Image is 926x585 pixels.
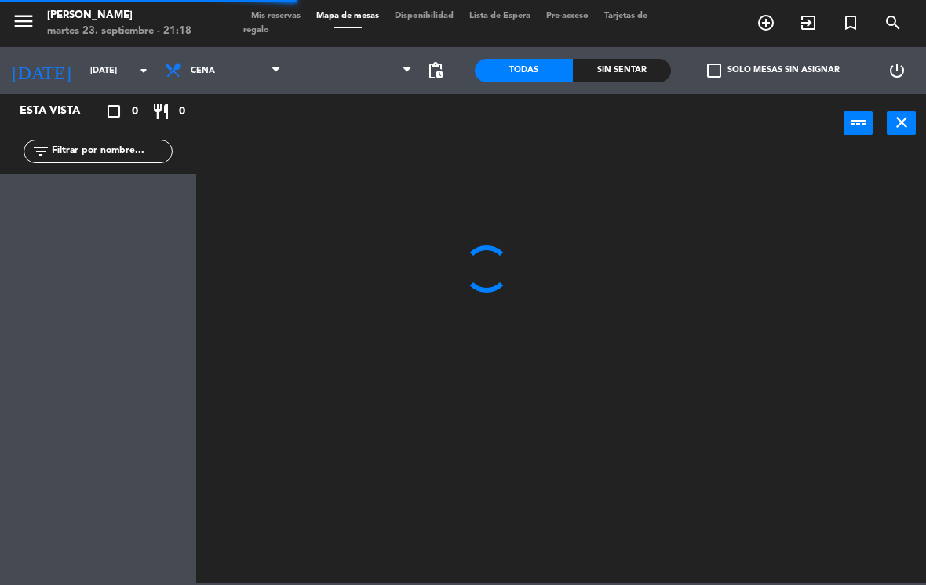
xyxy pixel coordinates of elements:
span: pending_actions [426,61,445,80]
label: Solo mesas sin asignar [707,64,840,78]
div: [PERSON_NAME] [47,8,191,24]
span: Pre-acceso [538,12,596,20]
div: martes 23. septiembre - 21:18 [47,24,191,39]
button: menu [12,9,35,38]
button: close [887,111,916,135]
i: arrow_drop_down [134,61,153,80]
span: Reserva especial [829,9,872,36]
input: Filtrar por nombre... [50,143,172,160]
i: menu [12,9,35,33]
span: RESERVAR MESA [745,9,787,36]
span: Disponibilidad [387,12,461,20]
div: Todas [475,59,573,82]
span: Mis reservas [243,12,308,20]
span: WALK IN [787,9,829,36]
i: close [892,113,911,132]
span: Lista de Espera [461,12,538,20]
span: 0 [132,103,138,121]
i: exit_to_app [799,13,818,32]
span: BUSCAR [872,9,914,36]
i: search [884,13,902,32]
div: Esta vista [8,102,113,121]
span: check_box_outline_blank [707,64,721,78]
i: add_circle_outline [756,13,775,32]
i: restaurant [151,102,170,121]
i: crop_square [104,102,123,121]
div: Sin sentar [573,59,671,82]
button: power_input [844,111,873,135]
span: 0 [179,103,185,121]
i: filter_list [31,142,50,161]
span: Mapa de mesas [308,12,387,20]
i: turned_in_not [841,13,860,32]
span: Cena [191,66,215,76]
i: power_settings_new [888,61,906,80]
i: power_input [849,113,868,132]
